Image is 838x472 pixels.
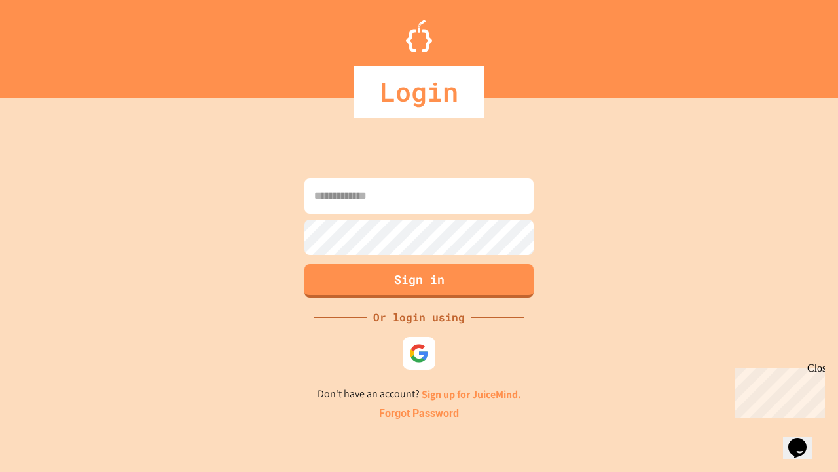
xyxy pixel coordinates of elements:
div: Login [354,66,484,118]
a: Sign up for JuiceMind. [422,387,521,401]
iframe: chat widget [783,420,825,459]
iframe: chat widget [729,363,825,418]
p: Don't have an account? [318,386,521,403]
button: Sign in [304,264,534,298]
div: Chat with us now!Close [5,5,90,83]
img: google-icon.svg [409,344,429,363]
img: Logo.svg [406,20,432,52]
div: Or login using [367,309,471,325]
a: Forgot Password [379,406,459,422]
